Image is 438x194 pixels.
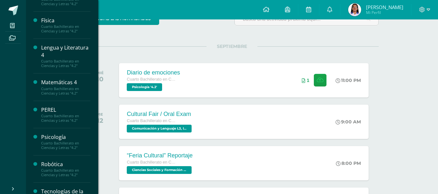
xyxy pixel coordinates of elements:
div: Cuarto Bachillerato en Ciencias y Letras "4.2" [41,24,90,33]
span: Psicología '4.2' [127,83,162,91]
div: Archivos entregados [302,78,309,83]
div: Robótica [41,161,90,168]
div: MIÉ [96,71,104,75]
img: c0e09ec396ae0c9765f29111bc1f25fb.png [348,3,361,16]
span: SEPTIEMBRE [207,43,257,49]
span: Ciencias Sociales y Formación Ciudadana 4 '4.2' [127,166,192,174]
span: [PERSON_NAME] [366,4,403,10]
div: Diario de emociones [127,69,180,76]
div: Psicología [41,133,90,141]
div: 12 [97,117,103,124]
a: FísicaCuarto Bachillerato en Ciencias y Letras "4.2" [41,17,90,33]
div: Cuarto Bachillerato en Ciencias y Letras "4.2" [41,114,90,123]
div: Cuarto Bachillerato en Ciencias y Letras "4.2" [41,86,90,96]
div: 10 [96,75,104,83]
div: Matemáticas 4 [41,79,90,86]
a: PERELCuarto Bachillerato en Ciencias y Letras "4.2" [41,106,90,123]
a: Matemáticas 4Cuarto Bachillerato en Ciencias y Letras "4.2" [41,79,90,95]
a: PsicologíaCuarto Bachillerato en Ciencias y Letras "4.2" [41,133,90,150]
a: RobóticaCuarto Bachillerato en Ciencias y Letras "4.2" [41,161,90,177]
div: 11:00 PM [336,77,361,83]
span: Cuarto Bachillerato en Ciencias y Letras [127,77,175,82]
div: Cuarto Bachillerato en Ciencias y Letras "4.2" [41,141,90,150]
div: Cuarto Bachillerato en Ciencias y Letras "4.2" [41,168,90,177]
div: VIE [97,112,103,117]
div: 9:00 AM [336,119,361,125]
div: “Feria Cultural” Reportaje [127,152,193,159]
div: Cuarto Bachillerato en Ciencias y Letras "4.2" [41,59,90,68]
span: Comunicación y Lenguaje L3, Inglés 4 'Inglés Avanzado' [127,125,192,132]
a: Lengua y Literatura 4Cuarto Bachillerato en Ciencias y Letras "4.2" [41,44,90,68]
div: Cultural Fair / Oral Exam [127,111,193,118]
div: Lengua y Literatura 4 [41,44,90,59]
span: Cuarto Bachillerato en Ciencias y Letras [127,160,175,165]
div: PEREL [41,106,90,114]
span: Mi Perfil [366,10,403,15]
div: Física [41,17,90,24]
span: Cuarto Bachillerato en Ciencias y Letras [127,119,175,123]
div: 8:00 PM [336,160,361,166]
span: 1 [307,78,309,83]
